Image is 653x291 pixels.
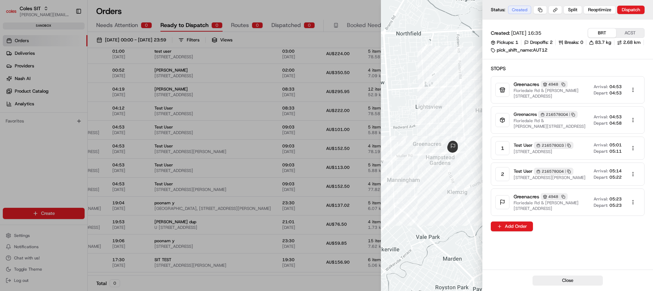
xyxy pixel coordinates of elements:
span: 04:53 [609,84,622,90]
a: 💻API Documentation [57,154,116,167]
span: [DATE] 16:35 [511,29,541,37]
span: 1 [515,39,518,46]
p: Welcome 👋 [7,28,128,39]
span: API Documentation [66,157,113,164]
button: See all [109,90,128,98]
span: [PERSON_NAME] [22,128,57,133]
div: pick_shift_name:AUT12 [491,47,547,53]
div: 216578004 [534,168,573,175]
img: Lucas Ferreira [7,121,18,132]
span: Arrival: [594,168,608,174]
span: [DATE] [62,109,77,114]
button: Dispatch [617,6,645,14]
span: 04:58 [609,120,622,126]
span: 05:23 [609,203,622,208]
img: Nash [7,7,21,21]
div: Start new chat [32,67,115,74]
span: 05:11 [609,148,622,154]
span: Pickups: [497,39,514,46]
span: 05:01 [609,142,622,148]
span: Pylon [70,174,85,179]
span: Test User [514,168,533,174]
span: 05:22 [609,174,622,180]
div: We're available if you need us! [32,74,97,80]
span: Arrival: [594,142,608,148]
div: 216578004 [538,111,578,118]
span: 05:23 [609,196,622,202]
img: Mariam Aslam [7,102,18,113]
span: Depart: [594,174,608,180]
span: • [58,109,61,114]
span: Greenacres [514,81,539,88]
span: 2 [550,39,553,46]
span: • [58,128,61,133]
button: Close [533,276,603,285]
span: Knowledge Base [14,157,54,164]
span: Depart: [594,120,608,126]
button: Reoptimize [583,6,616,14]
div: route_end-rte_XDPNRCnJkFRxQqGdVVUkDL [447,141,459,152]
span: 04:53 [609,114,622,120]
div: route_start-rte_XDPNRCnJkFRxQqGdVVUkDL [447,142,458,153]
span: [STREET_ADDRESS][PERSON_NAME] [514,175,586,180]
span: Dropoffs: [530,39,548,46]
span: Floriedale Rd & [PERSON_NAME][STREET_ADDRESS] [514,118,588,129]
span: Created: [491,29,510,37]
span: Arrival: [594,84,608,90]
div: 2 [495,167,509,181]
div: Status: [491,6,533,14]
span: Floriedale Rd & [PERSON_NAME][STREET_ADDRESS] [514,88,589,99]
img: 1736555255976-a54dd68f-1ca7-489b-9aae-adbdc363a1c4 [7,67,20,80]
span: Arrival: [594,114,608,120]
button: BRT [588,28,616,38]
div: 📗 [7,158,13,163]
div: 1 [495,141,509,155]
button: Start new chat [119,69,128,78]
span: Breaks: [565,39,579,46]
span: Greenacres [514,111,537,118]
img: 1736555255976-a54dd68f-1ca7-489b-9aae-adbdc363a1c4 [14,109,20,115]
span: Depart: [594,90,608,96]
span: [DATE] [62,128,77,133]
button: Add Order [491,221,533,231]
span: 0 [580,39,583,46]
span: [STREET_ADDRESS] [514,149,573,154]
div: waypoint-rte_XDPNRCnJkFRxQqGdVVUkDL [398,138,406,146]
div: 4948 [541,81,568,88]
a: 📗Knowledge Base [4,154,57,167]
span: 2.68 km [623,39,641,46]
input: Clear [18,45,116,53]
button: ACST [616,28,644,38]
div: Past conversations [7,91,47,97]
span: Depart: [594,203,608,208]
span: Depart: [594,148,608,154]
span: 83.7 kg [595,39,611,46]
span: Arrival: [594,196,608,202]
a: Powered byPylon [50,174,85,179]
span: Greenacres [514,193,539,200]
div: waypoint-rte_XDPNRCnJkFRxQqGdVVUkDL [458,135,466,143]
div: 💻 [59,158,65,163]
span: 04:53 [609,90,622,96]
div: Created [508,6,531,14]
div: 4948 [541,193,568,200]
button: Split [563,6,582,14]
h2: Stops [491,65,645,72]
img: 4988371391238_9404d814bf3eb2409008_72.png [15,67,27,80]
span: Floriedale Rd & [PERSON_NAME][STREET_ADDRESS] [514,200,589,211]
span: 05:14 [609,168,622,174]
span: [PERSON_NAME] [22,109,57,114]
span: Test User [514,142,533,148]
div: 216578003 [534,142,573,149]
